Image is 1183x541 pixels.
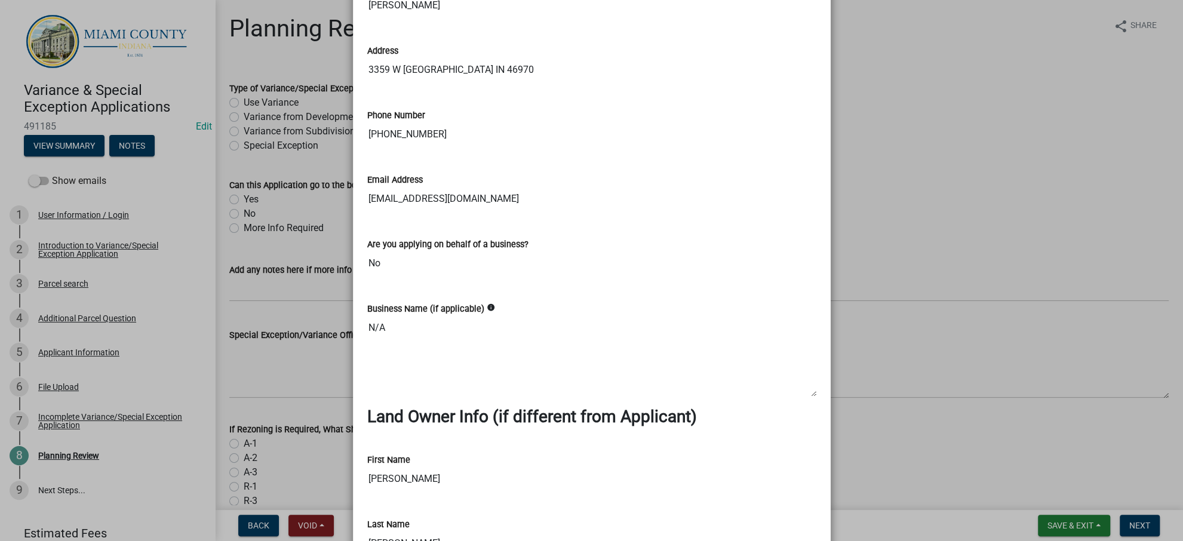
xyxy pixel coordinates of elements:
label: Address [367,47,398,56]
label: First Name [367,456,410,465]
label: Are you applying on behalf of a business? [367,241,528,249]
label: Phone Number [367,112,425,120]
textarea: N/A [367,316,816,397]
label: Business Name (if applicable) [367,305,484,313]
label: Email Address [367,176,423,185]
i: info [487,303,495,312]
label: Last Name [367,521,410,529]
strong: Land Owner Info (if different from Applicant) [367,407,697,426]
